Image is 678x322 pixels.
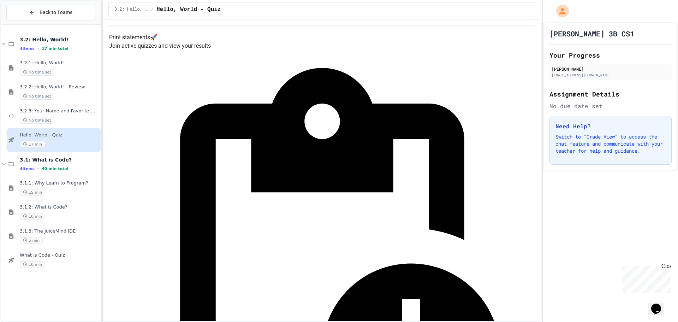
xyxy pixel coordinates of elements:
span: Back to Teams [40,9,72,16]
h2: Assignment Details [549,89,672,99]
span: 3.2: Hello, World! [20,36,99,43]
span: 5 min [20,237,43,244]
div: [PERSON_NAME] [552,66,670,72]
span: • [37,46,39,51]
span: 4 items [20,46,35,51]
iframe: chat widget [648,294,671,315]
span: 10 min [20,213,45,220]
span: 3.2.2: Hello, World! - Review [20,84,99,90]
div: [EMAIL_ADDRESS][DOMAIN_NAME] [552,72,670,78]
div: No due date set [549,102,672,110]
span: 17 min total [42,46,68,51]
span: 3.1.2: What is Code? [20,204,99,210]
span: 40 min total [42,166,68,171]
p: Join active quizzes and view your results [109,42,535,50]
span: 3.2.3: Your Name and Favorite Movie [20,108,99,114]
span: 3.1.1: Why Learn to Program? [20,180,99,186]
span: 17 min [20,141,45,148]
h4: Print statements 🚀 [109,33,535,42]
span: 3.2: Hello, World! [114,7,148,12]
div: My Account [549,3,571,19]
h3: Need Help? [555,122,666,130]
h1: [PERSON_NAME] 3B CS1 [549,29,634,39]
span: Hello, World - Quiz [156,5,221,14]
iframe: chat widget [619,263,671,293]
span: / [151,7,154,12]
span: 4 items [20,166,35,171]
span: 3.2.1: Hello, World! [20,60,99,66]
span: No time set [20,117,54,124]
button: Back to Teams [6,5,95,20]
h2: Your Progress [549,50,672,60]
span: Hello, World - Quiz [20,132,99,138]
span: 10 min [20,261,45,268]
span: 3.1: What is Code? [20,157,99,163]
span: What is Code - Quiz [20,252,99,258]
span: 15 min [20,189,45,196]
div: Chat with us now!Close [3,3,49,45]
p: Switch to "Grade View" to access the chat feature and communicate with your teacher for help and ... [555,133,666,154]
span: • [37,166,39,171]
span: No time set [20,69,54,76]
span: No time set [20,93,54,100]
span: 3.1.3: The JuiceMind IDE [20,228,99,234]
